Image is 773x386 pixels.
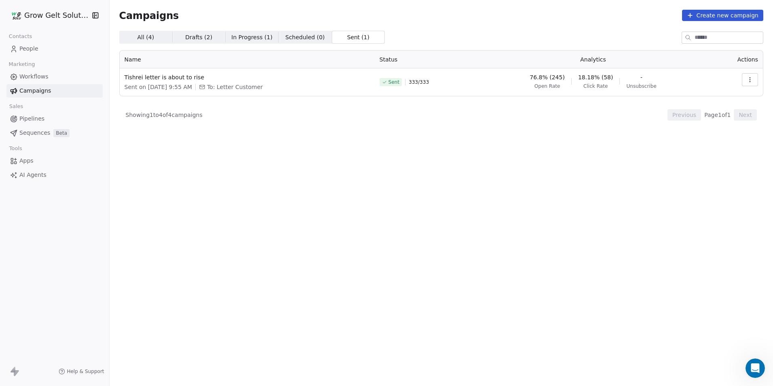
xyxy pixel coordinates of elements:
[583,83,608,89] span: Click Rate
[13,265,19,271] button: Emoji picker
[10,8,86,22] button: Grow Gelt Solutions
[19,72,49,81] span: Workflows
[20,127,37,134] b: 1 day
[59,368,104,375] a: Help & Support
[19,171,46,179] span: AI Agents
[19,129,50,137] span: Sequences
[6,142,25,155] span: Tools
[39,8,49,14] h1: Fin
[231,33,272,42] span: In Progress ( 1 )
[476,51,711,68] th: Analytics
[6,168,103,182] a: AI Agents
[137,33,154,42] span: All ( 4 )
[6,100,27,112] span: Sales
[375,51,476,68] th: Status
[11,11,21,20] img: grow%20gelt%20logo%20(2).png
[120,51,375,68] th: Name
[36,51,149,67] div: why does it take so long to send emails?
[13,100,77,114] b: [EMAIL_ADDRESS][DOMAIN_NAME]
[207,83,263,91] span: To: Letter Customer
[7,248,155,262] textarea: Message…
[25,265,32,271] button: Gif picker
[19,45,38,53] span: People
[29,47,155,72] div: why does it take so long to send emails?
[125,83,192,91] span: Sent on [DATE] 9:55 AM
[139,262,152,275] button: Send a message…
[734,109,757,121] button: Next
[6,84,103,98] a: Campaigns
[19,87,51,95] span: Campaigns
[119,10,179,21] span: Campaigns
[67,368,104,375] span: Help & Support
[6,78,133,140] div: You’ll get replies here and in your email:✉️[EMAIL_ADDRESS][DOMAIN_NAME]Our usual reply time🕒1 da...
[13,119,126,135] div: Our usual reply time 🕒
[6,47,155,78] div: Elazar says…
[19,115,44,123] span: Pipelines
[667,109,701,121] button: Previous
[5,58,38,70] span: Marketing
[6,42,103,55] a: People
[704,111,731,119] span: Page 1 of 1
[23,4,36,17] img: Profile image for Fin
[285,33,325,42] span: Scheduled ( 0 )
[6,154,103,168] a: Apps
[19,157,34,165] span: Apps
[626,83,656,89] span: Unsubscribe
[13,83,126,115] div: You’ll get replies here and in your email: ✉️
[578,73,613,81] span: 18.18% (58)
[53,129,70,137] span: Beta
[746,358,765,378] iframe: Intercom live chat
[5,30,36,42] span: Contacts
[640,73,642,81] span: -
[24,10,89,21] span: Grow Gelt Solutions
[126,111,203,119] span: Showing 1 to 4 of 4 campaigns
[711,51,763,68] th: Actions
[6,70,103,83] a: Workflows
[389,79,399,85] span: Sent
[6,112,103,125] a: Pipelines
[185,33,212,42] span: Drafts ( 2 )
[127,3,142,19] button: Home
[534,83,560,89] span: Open Rate
[5,3,21,19] button: go back
[125,73,370,81] span: Tishrei letter is about to rise
[409,79,429,85] span: 333 / 333
[682,10,763,21] button: Create new campaign
[530,73,565,81] span: 76.8% (245)
[13,142,43,146] div: Fin • 1h ago
[142,3,156,18] div: Close
[6,78,155,158] div: Fin says…
[6,126,103,140] a: SequencesBeta
[38,265,45,271] button: Upload attachment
